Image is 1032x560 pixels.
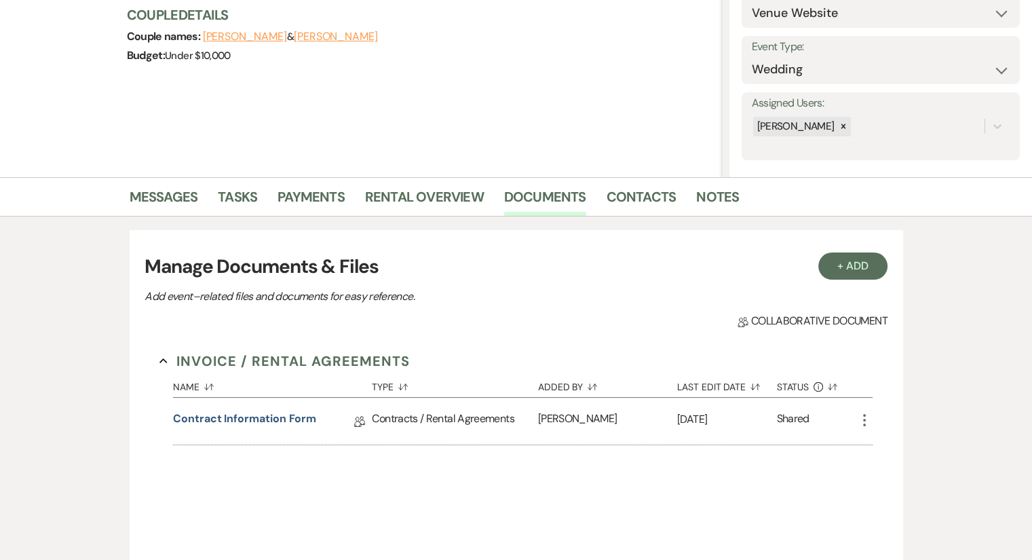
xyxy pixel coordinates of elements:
[173,411,316,432] a: Contract Information Form
[365,186,484,216] a: Rental Overview
[165,49,231,62] span: Under $10,000
[145,288,619,305] p: Add event–related files and documents for easy reference.
[538,398,677,445] div: [PERSON_NAME]
[752,37,1010,57] label: Event Type:
[607,186,676,216] a: Contacts
[372,398,537,445] div: Contracts / Rental Agreements
[203,31,287,42] button: [PERSON_NAME]
[173,371,372,397] button: Name
[677,411,777,428] p: [DATE]
[294,31,378,42] button: [PERSON_NAME]
[504,186,586,216] a: Documents
[777,371,856,397] button: Status
[127,48,166,62] span: Budget:
[818,253,887,280] button: + Add
[127,29,203,43] span: Couple names:
[127,5,709,24] h3: Couple Details
[278,186,345,216] a: Payments
[159,351,410,371] button: Invoice / Rental Agreements
[203,30,378,43] span: &
[696,186,739,216] a: Notes
[677,371,777,397] button: Last Edit Date
[218,186,257,216] a: Tasks
[130,186,198,216] a: Messages
[372,371,537,397] button: Type
[753,117,837,136] div: [PERSON_NAME]
[738,313,887,329] span: Collaborative document
[145,253,887,281] h3: Manage Documents & Files
[777,411,809,432] div: Shared
[777,382,809,392] span: Status
[538,371,677,397] button: Added By
[752,94,1010,113] label: Assigned Users:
